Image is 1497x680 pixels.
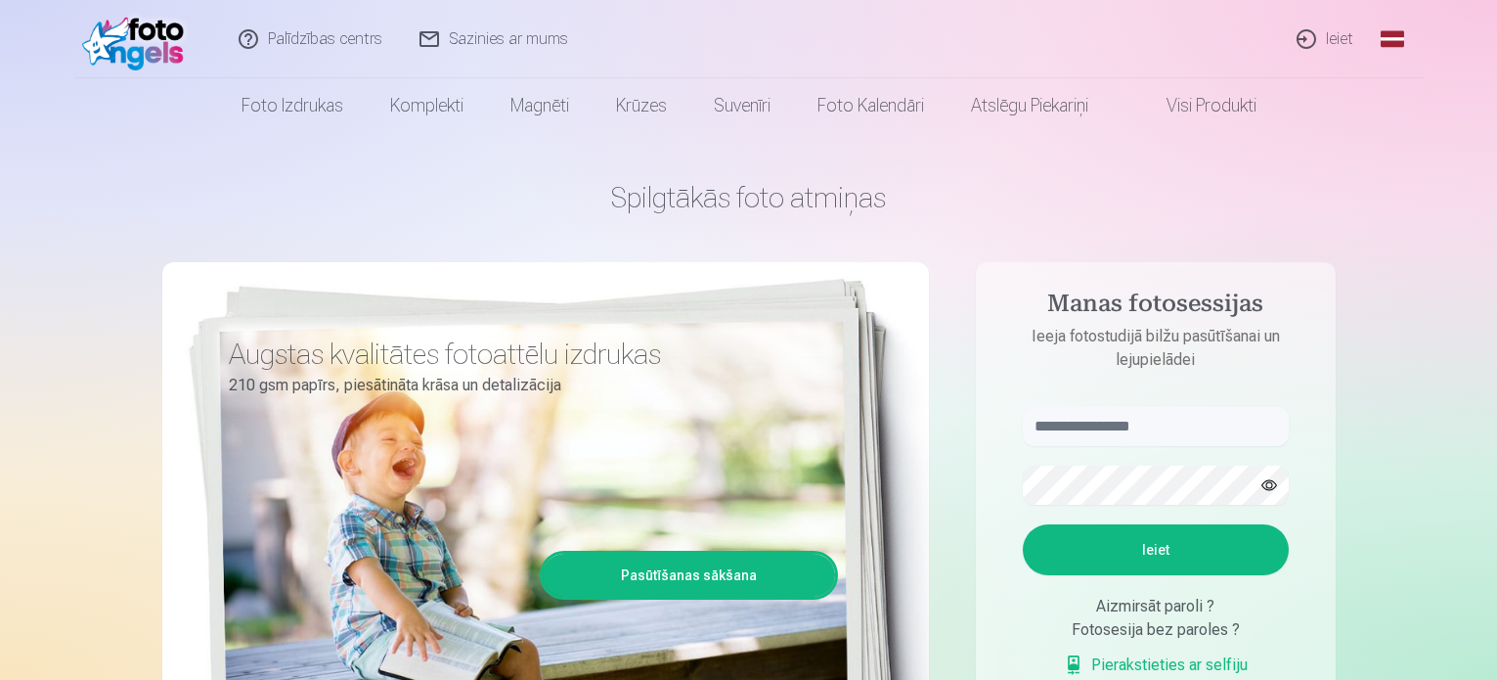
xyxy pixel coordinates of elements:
[947,78,1112,133] a: Atslēgu piekariņi
[229,337,823,372] h3: Augstas kvalitātes fotoattēlu izdrukas
[229,372,823,399] p: 210 gsm papīrs, piesātināta krāsa un detalizācija
[794,78,947,133] a: Foto kalendāri
[1112,78,1280,133] a: Visi produkti
[1003,325,1308,372] p: Ieeja fotostudijā bilžu pasūtīšanai un lejupielādei
[82,8,195,70] img: /fa1
[690,78,794,133] a: Suvenīri
[1023,595,1289,618] div: Aizmirsāt paroli ?
[593,78,690,133] a: Krūzes
[487,78,593,133] a: Magnēti
[218,78,367,133] a: Foto izdrukas
[367,78,487,133] a: Komplekti
[162,180,1336,215] h1: Spilgtākās foto atmiņas
[1064,654,1248,677] a: Pierakstieties ar selfiju
[1003,290,1308,325] h4: Manas fotosessijas
[543,554,835,597] a: Pasūtīšanas sākšana
[1023,618,1289,642] div: Fotosesija bez paroles ?
[1023,524,1289,575] button: Ieiet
